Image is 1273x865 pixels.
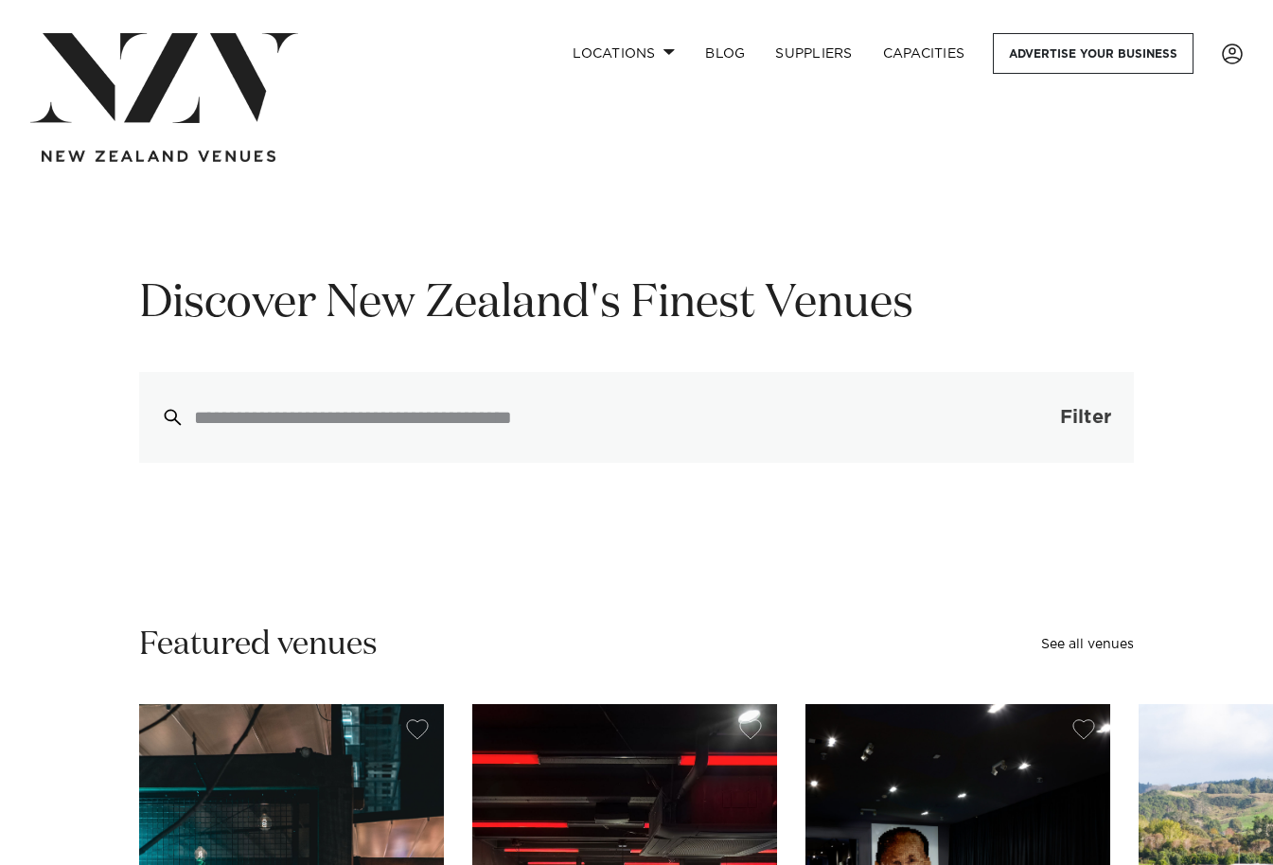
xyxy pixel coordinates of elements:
[690,33,760,74] a: BLOG
[1060,408,1111,427] span: Filter
[868,33,981,74] a: Capacities
[139,274,1134,334] h1: Discover New Zealand's Finest Venues
[999,372,1134,463] button: Filter
[993,33,1193,74] a: Advertise your business
[42,150,275,163] img: new-zealand-venues-text.png
[557,33,690,74] a: Locations
[30,33,298,123] img: nzv-logo.png
[1041,638,1134,651] a: See all venues
[139,624,378,666] h2: Featured venues
[760,33,867,74] a: SUPPLIERS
